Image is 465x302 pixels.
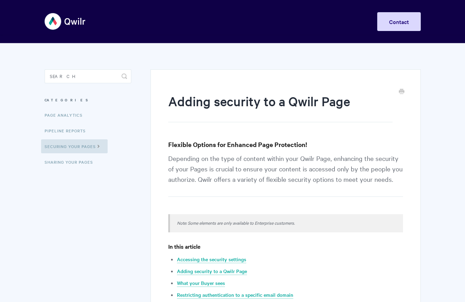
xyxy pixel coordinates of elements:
[45,108,88,122] a: Page Analytics
[168,92,392,122] h1: Adding security to a Qwilr Page
[177,256,246,263] a: Accessing the security settings
[45,8,86,34] img: Qwilr Help Center
[377,12,421,31] a: Contact
[168,153,403,197] p: Depending on the type of content within your Qwilr Page, enhancing the security of your Pages is ...
[45,94,131,106] h3: Categories
[45,155,98,169] a: Sharing Your Pages
[177,219,295,226] em: Note: Some elements are only available to Enterprise customers.
[177,279,225,287] a: What your Buyer sees
[399,88,404,96] a: Print this Article
[177,291,293,299] a: Restricting authentication to a specific email domain
[168,242,403,251] h4: In this article
[45,124,91,138] a: Pipeline reports
[177,268,247,275] a: Adding security to a Qwilr Page
[41,139,108,153] a: Securing Your Pages
[168,140,403,149] h3: Flexible Options for Enhanced Page Protection!
[45,69,131,83] input: Search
